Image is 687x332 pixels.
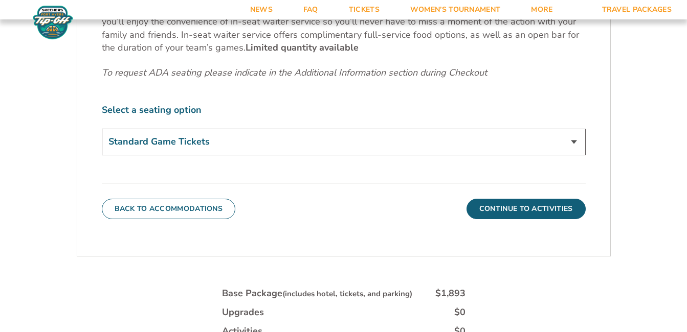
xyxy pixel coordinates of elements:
[246,41,359,54] b: Limited quantity available
[222,287,412,300] div: Base Package
[222,306,264,319] div: Upgrades
[102,3,586,54] p: Experience the tournament as the ultimate VIP. Upgrade to courtside seats with your feet right on...
[435,287,466,300] div: $1,893
[467,199,586,219] button: Continue To Activities
[102,104,586,116] label: Select a seating option
[31,5,75,40] img: Fort Myers Tip-Off
[102,199,236,219] button: Back To Accommodations
[454,306,466,319] div: $0
[102,66,487,79] em: To request ADA seating please indicate in the Additional Information section during Checkout
[282,289,412,299] small: (includes hotel, tickets, and parking)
